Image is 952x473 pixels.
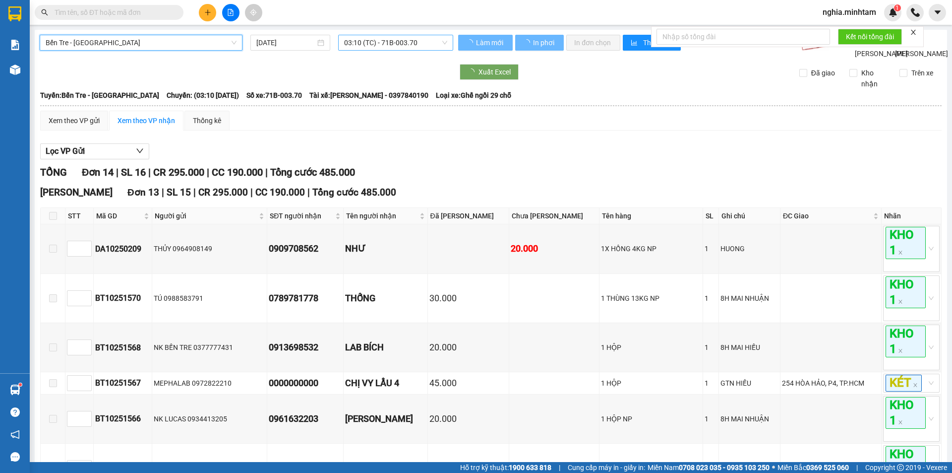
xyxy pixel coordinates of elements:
[478,67,511,77] span: Xuất Excel
[601,293,701,304] div: 1 THÙNG 13KG NP
[344,395,428,444] td: MINH CƯỜNG
[886,227,926,259] span: KHO 1
[568,462,645,473] span: Cung cấp máy in - giấy in:
[307,187,310,198] span: |
[705,413,717,424] div: 1
[154,342,265,353] div: NK BẾN TRE 0377777431
[162,187,164,198] span: |
[428,208,509,224] th: Đã [PERSON_NAME]
[10,430,20,439] span: notification
[898,348,903,353] span: close
[429,412,507,426] div: 20.000
[154,243,265,254] div: THỦY 0964908149
[509,464,551,472] strong: 1900 633 818
[212,166,263,178] span: CC 190.000
[705,342,717,353] div: 1
[458,35,513,51] button: Làm mới
[468,68,478,75] span: loading
[886,326,926,357] span: KHO 1
[623,35,681,51] button: bar-chartThống kê
[910,29,917,36] span: close
[720,293,778,304] div: 8H MAI NHUẬN
[19,383,22,386] sup: 1
[783,210,871,221] span: ĐC Giao
[267,323,343,372] td: 0913698532
[886,375,922,391] span: KÉT
[153,166,204,178] span: CR 295.000
[255,187,305,198] span: CC 190.000
[344,274,428,323] td: THỐNG
[267,395,343,444] td: 0961632203
[269,291,341,305] div: 0789781778
[705,293,717,304] div: 1
[782,378,880,389] div: 254 HÒA HẢO, P4, TP.HCM
[270,210,333,221] span: SĐT người nhận
[523,39,532,46] span: loading
[270,166,355,178] span: Tổng cước 485.000
[267,224,343,273] td: 0909708562
[897,464,904,471] span: copyright
[345,412,426,426] div: [PERSON_NAME]
[705,243,717,254] div: 1
[601,243,701,254] div: 1X HỒNG 4KG NP
[49,115,100,126] div: Xem theo VP gửi
[94,395,152,444] td: BT10251566
[95,292,150,304] div: BT10251570
[40,187,113,198] span: [PERSON_NAME]
[599,208,703,224] th: Tên hàng
[46,145,85,157] span: Lọc VP Gửi
[898,250,903,255] span: close
[601,378,701,389] div: 1 HỘP
[838,29,902,45] button: Kết nối tổng đài
[41,9,48,16] span: search
[898,420,903,425] span: close
[511,242,598,256] div: 20.000
[95,412,150,425] div: BT10251566
[222,4,239,21] button: file-add
[267,372,343,394] td: 0000000000
[116,166,119,178] span: |
[154,293,265,304] div: TÚ 0988583791
[95,243,150,255] div: DA10250209
[346,210,417,221] span: Tên người nhận
[344,372,428,394] td: CHỊ VY LẦU 4
[246,90,302,101] span: Số xe: 71B-003.70
[10,40,20,50] img: solution-icon
[720,243,778,254] div: HUONG
[269,412,341,426] div: 0961632203
[95,377,150,389] div: BT10251567
[312,187,396,198] span: Tổng cước 485.000
[703,208,719,224] th: SL
[643,37,673,48] span: Thống kê
[250,9,257,16] span: aim
[269,340,341,354] div: 0913698532
[344,323,428,372] td: LAB BÍCH
[533,37,556,48] span: In phơi
[267,274,343,323] td: 0789781778
[857,68,892,89] span: Kho nhận
[898,299,903,304] span: close
[40,91,159,99] b: Tuyến: Bến Tre - [GEOGRAPHIC_DATA]
[94,274,152,323] td: BT10251570
[772,466,775,470] span: ⚪️
[344,224,428,273] td: NHƯ
[40,166,67,178] span: TỔNG
[167,187,191,198] span: SL 15
[515,35,564,51] button: In phơi
[10,407,20,417] span: question-circle
[193,115,221,126] div: Thống kê
[886,397,926,429] span: KHO 1
[720,342,778,353] div: 8H MAI HIẾU
[889,8,897,17] img: icon-new-feature
[82,166,114,178] span: Đơn 14
[198,187,248,198] span: CR 295.000
[94,323,152,372] td: BT10251568
[94,372,152,394] td: BT10251567
[679,464,770,472] strong: 0708 023 035 - 0935 103 250
[250,187,253,198] span: |
[94,224,152,273] td: DA10250209
[466,39,475,46] span: loading
[121,166,146,178] span: SL 16
[256,37,315,48] input: 13/10/2025
[509,208,600,224] th: Chưa [PERSON_NAME]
